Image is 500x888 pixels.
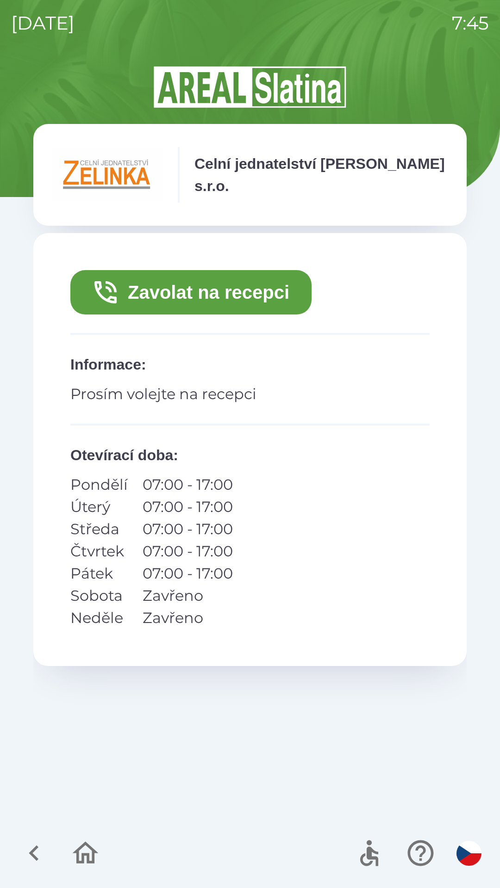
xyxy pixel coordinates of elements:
p: Středa [70,518,128,540]
p: 07:00 - 17:00 [143,474,233,496]
p: 07:00 - 17:00 [143,540,233,562]
p: Pondělí [70,474,128,496]
p: Neděle [70,607,128,629]
img: cs flag [456,841,481,866]
p: Prosím volejte na recepci [70,383,430,405]
p: Informace : [70,353,430,376]
p: 07:00 - 17:00 [143,518,233,540]
p: Sobota [70,585,128,607]
button: Zavolat na recepci [70,270,312,314]
p: 7:45 [452,9,489,37]
p: 07:00 - 17:00 [143,562,233,585]
p: Zavřeno [143,607,233,629]
p: Čtvrtek [70,540,128,562]
p: Zavřeno [143,585,233,607]
p: 07:00 - 17:00 [143,496,233,518]
p: Pátek [70,562,128,585]
img: e791fe39-6e5c-4488-8406-01cea90b779d.png [52,147,163,203]
p: [DATE] [11,9,75,37]
img: Logo [33,65,467,109]
p: Celní jednatelství [PERSON_NAME] s.r.o. [194,153,448,197]
p: Otevírací doba : [70,444,430,466]
p: Úterý [70,496,128,518]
